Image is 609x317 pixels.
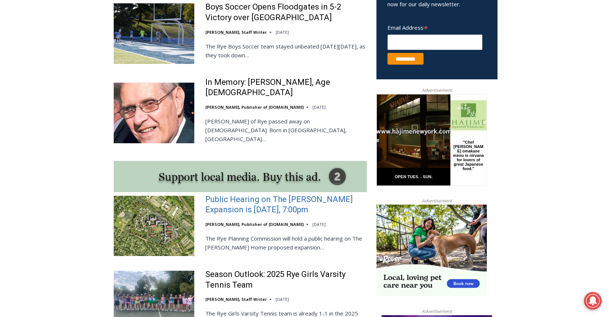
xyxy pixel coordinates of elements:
a: Boys Soccer Opens Floodgates in 5-2 Victory over [GEOGRAPHIC_DATA] [205,2,367,23]
label: Email Address [387,20,482,33]
time: [DATE] [276,296,289,302]
p: The Rye Boys Soccer team stayed unbeated [DATE][DATE], as they took down… [205,42,367,60]
a: Season Outlook: 2025 Rye Girls Varsity Tennis Team [205,269,367,290]
span: Advertisement [414,197,459,204]
a: [PERSON_NAME], Staff Writer [205,296,267,302]
a: Intern @ [DOMAIN_NAME] [177,71,357,91]
span: Advertisement [414,308,459,315]
span: Intern @ [DOMAIN_NAME] [192,73,341,90]
a: [PERSON_NAME], Staff Writer [205,29,267,35]
div: "Chef [PERSON_NAME] omakase menu is nirvana for lovers of great Japanese food." [76,46,108,88]
a: In Memory: [PERSON_NAME], Age [DEMOGRAPHIC_DATA] [205,77,367,98]
span: Advertisement [414,87,459,94]
time: [DATE] [276,29,289,35]
a: [PERSON_NAME], Publisher of [DOMAIN_NAME] [205,104,304,110]
time: [DATE] [312,221,326,227]
img: Boys Soccer Opens Floodgates in 5-2 Victory over Westlake [114,3,194,64]
a: Public Hearing on The [PERSON_NAME] Expansion is [DATE], 7:00pm [205,194,367,215]
div: Apply Now <> summer and RHS senior internships available [186,0,348,71]
p: [PERSON_NAME] of Rye passed away on [DEMOGRAPHIC_DATA]. Born in [GEOGRAPHIC_DATA], [GEOGRAPHIC_DA... [205,117,367,143]
img: In Memory: Donald J. Demas, Age 90 [114,83,194,143]
p: The Rye Planning Commission will hold a public hearing on The [PERSON_NAME] Home proposed expansion… [205,234,367,252]
time: [DATE] [312,104,326,110]
img: support local media, buy this ad [114,161,367,192]
a: [PERSON_NAME], Publisher of [DOMAIN_NAME] [205,221,304,227]
img: Public Hearing on The Osborn Expansion is Tuesday, 7:00pm [114,196,194,256]
span: Open Tues. - Sun. [PHONE_NUMBER] [2,76,72,104]
a: Open Tues. - Sun. [PHONE_NUMBER] [0,74,74,91]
